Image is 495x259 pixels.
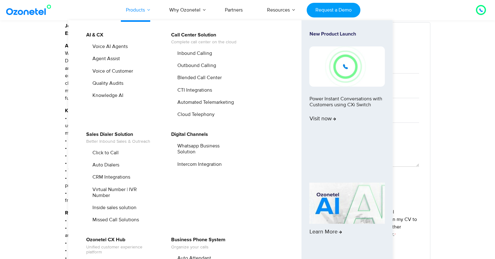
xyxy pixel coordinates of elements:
[171,40,236,45] span: Complete call center on the cloud
[88,79,124,87] a: Quality Audits
[82,131,151,145] a: Sales Dialer SolutionBetter Inbound Sales & Outreach
[173,62,217,70] a: Outbound Calling
[82,31,104,39] a: AI & CX
[65,31,90,36] strong: Experience
[65,108,110,113] strong: Key Responsibilities
[65,22,261,37] p: : Front-End Developer Level: 3-5 years
[309,31,385,180] a: New Product LaunchPower Instant Conversations with Customers using CXi SwitchVisit now
[309,183,385,224] img: AI
[307,3,360,17] a: Request a Demo
[88,55,121,63] a: Agent Assist
[309,46,385,86] img: New-Project-17.png
[173,50,213,57] a: Inbound Calling
[88,161,120,169] a: Auto Dialers
[88,216,140,224] a: Missed Call Solutions
[86,245,152,255] span: Unified customer experience platform
[88,204,137,212] a: Inside sales solution
[88,43,129,50] a: Voice AI Agents
[171,245,225,250] span: Organize your calls
[65,23,84,28] strong: Job Title
[88,173,131,181] a: CRM Integrations
[86,139,150,144] span: Better Inbound Sales & Outreach
[173,161,223,168] a: Intercom Integration
[309,229,342,236] span: Learn More
[173,86,213,94] a: CTI Integrations
[88,67,134,75] a: Voice of Customer
[173,111,215,118] a: Cloud Telephony
[309,116,336,122] span: Visit now
[173,98,235,106] a: Automated Telemarketing
[82,236,153,256] a: Ozonetel CX HubUnified customer experience platform
[167,31,237,46] a: Call Center SolutionComplete call center on the cloud
[167,131,209,138] a: Digital Channels
[167,236,226,251] a: Business Phone SystemOrganize your calls
[173,142,238,156] a: Whatsapp Business Solution
[65,42,261,102] p: We are looking for a skilled and passionate Front-End Developer to join our team. You will be res...
[65,210,135,215] strong: Required Skills & Qualifications
[88,149,120,157] a: Click to Call
[65,107,261,204] p: • Develop responsive, accessible, and high-performance user interfaces using HTML, CSS, JavaScrip...
[173,74,223,82] a: Blended Call Center
[65,43,98,48] strong: About the Role
[88,186,153,199] a: Virtual Number | IVR Number
[88,92,124,99] a: Knowledge AI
